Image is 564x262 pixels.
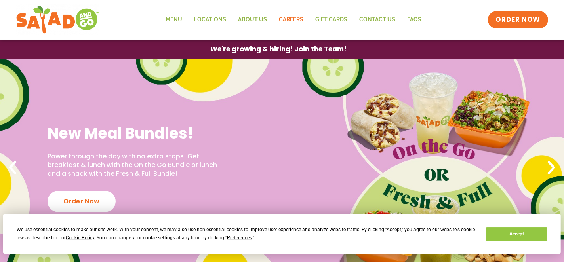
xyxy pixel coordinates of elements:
a: Menu [160,11,188,29]
a: GIFT CARDS [309,11,353,29]
a: FAQs [401,11,427,29]
a: Locations [188,11,232,29]
span: Cookie Policy [66,235,94,241]
a: ORDER NOW [488,11,548,28]
span: We're growing & hiring! Join the Team! [210,46,347,53]
div: Order Now [48,191,116,212]
nav: Menu [160,11,427,29]
span: Preferences [227,235,252,241]
a: Careers [273,11,309,29]
p: Power through the day with no extra stops! Get breakfast & lunch with the On the Go Bundle or lun... [48,152,218,178]
a: About Us [232,11,273,29]
button: Accept [486,227,547,241]
a: Contact Us [353,11,401,29]
div: Next slide [543,159,560,177]
img: new-SAG-logo-768×292 [16,4,99,36]
h2: New Meal Bundles! [48,123,218,143]
span: ORDER NOW [496,15,540,25]
div: Previous slide [4,159,21,177]
div: Cookie Consent Prompt [3,214,561,254]
div: We use essential cookies to make our site work. With your consent, we may also use non-essential ... [17,226,476,242]
a: We're growing & hiring! Join the Team! [198,40,358,59]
